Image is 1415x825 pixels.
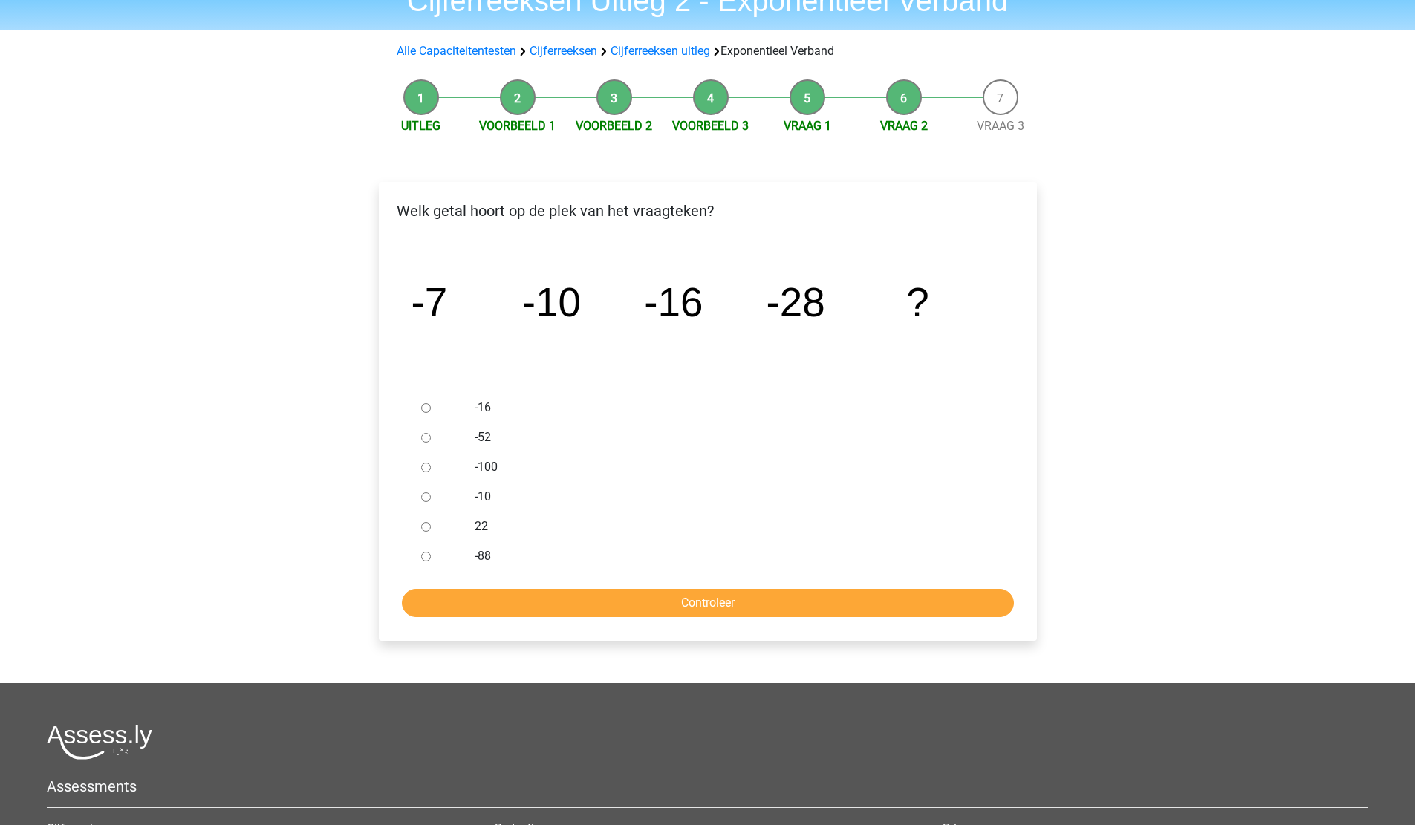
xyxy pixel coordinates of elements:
[391,200,1025,222] p: Welk getal hoort op de plek van het vraagteken?
[672,119,749,133] a: Voorbeeld 3
[977,119,1024,133] a: Vraag 3
[880,119,928,133] a: Vraag 2
[475,488,989,506] label: -10
[906,279,928,325] tspan: ?
[766,279,824,325] tspan: -28
[644,279,703,325] tspan: -16
[475,518,989,535] label: 22
[475,547,989,565] label: -88
[475,428,989,446] label: -52
[401,119,440,133] a: Uitleg
[479,119,556,133] a: Voorbeeld 1
[47,777,1368,795] h5: Assessments
[402,589,1014,617] input: Controleer
[411,279,447,325] tspan: -7
[47,725,152,760] img: Assessly logo
[611,44,710,58] a: Cijferreeksen uitleg
[475,458,989,476] label: -100
[576,119,652,133] a: Voorbeeld 2
[530,44,597,58] a: Cijferreeksen
[521,279,580,325] tspan: -10
[475,399,989,417] label: -16
[391,42,1025,60] div: Exponentieel Verband
[784,119,831,133] a: Vraag 1
[397,44,516,58] a: Alle Capaciteitentesten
